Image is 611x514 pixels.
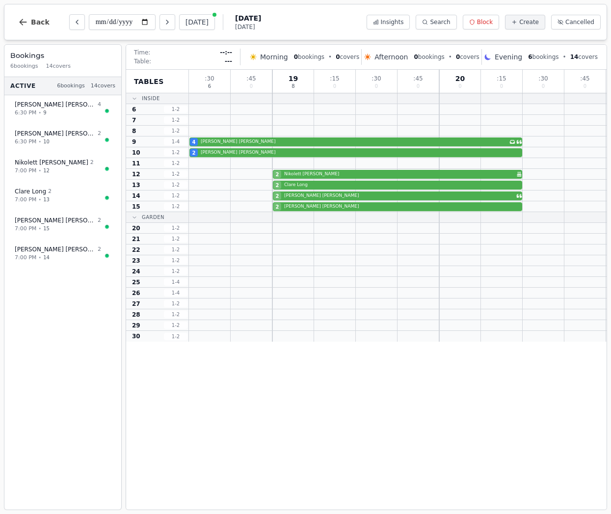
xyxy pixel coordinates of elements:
[580,76,589,81] span: : 45
[15,138,36,146] span: 6:30 PM
[456,53,479,61] span: covers
[284,192,514,199] span: [PERSON_NAME] [PERSON_NAME]
[132,246,140,254] span: 22
[8,95,117,122] button: [PERSON_NAME] [PERSON_NAME]46:30 PM•9
[43,167,50,174] span: 12
[90,159,94,167] span: 2
[8,124,117,151] button: [PERSON_NAME] [PERSON_NAME]26:30 PM•10
[43,254,50,261] span: 14
[164,127,187,135] span: 1 - 2
[132,203,140,211] span: 15
[164,138,187,145] span: 1 - 4
[132,149,140,157] span: 10
[225,57,232,65] span: ---
[10,82,36,90] span: Active
[584,84,586,89] span: 0
[98,245,101,254] span: 2
[430,18,450,26] span: Search
[497,76,506,81] span: : 15
[43,196,50,203] span: 13
[455,75,465,82] span: 20
[292,84,294,89] span: 8
[235,13,261,23] span: [DATE]
[164,300,187,307] span: 1 - 2
[413,76,423,81] span: : 45
[164,246,187,253] span: 1 - 2
[134,49,150,56] span: Time:
[38,167,41,174] span: •
[10,51,115,60] h3: Bookings
[164,181,187,189] span: 1 - 2
[15,159,88,166] span: Nikolett [PERSON_NAME]
[449,53,452,61] span: •
[69,14,85,30] button: Previous day
[132,138,136,146] span: 9
[284,182,522,189] span: Clare Long
[505,15,545,29] button: Create
[417,84,420,89] span: 0
[98,216,101,225] span: 2
[330,76,339,81] span: : 15
[416,15,456,29] button: Search
[164,192,187,199] span: 1 - 2
[276,182,279,189] span: 2
[38,225,41,232] span: •
[132,116,136,124] span: 7
[15,216,96,224] span: [PERSON_NAME] [PERSON_NAME]
[495,52,522,62] span: Evening
[132,160,140,167] span: 11
[235,23,261,31] span: [DATE]
[15,130,96,137] span: [PERSON_NAME] [PERSON_NAME]
[132,322,140,329] span: 29
[208,84,211,89] span: 6
[159,14,175,30] button: Next day
[381,18,404,26] span: Insights
[516,193,522,199] svg: Customer message
[134,77,164,86] span: Tables
[91,82,115,90] span: 14 covers
[15,254,36,262] span: 7:00 PM
[132,192,140,200] span: 14
[260,52,288,62] span: Morning
[164,235,187,243] span: 1 - 2
[15,188,46,195] span: Clare Long
[538,76,548,81] span: : 30
[132,300,140,308] span: 27
[164,149,187,156] span: 1 - 2
[164,289,187,297] span: 1 - 4
[142,95,160,102] span: Inside
[8,240,117,267] button: [PERSON_NAME] [PERSON_NAME]27:00 PM•14
[57,82,85,90] span: 6 bookings
[164,160,187,167] span: 1 - 2
[38,109,41,116] span: •
[164,322,187,329] span: 1 - 2
[43,109,46,116] span: 9
[328,53,332,61] span: •
[201,138,507,145] span: [PERSON_NAME] [PERSON_NAME]
[551,15,601,29] button: Cancelled
[164,268,187,275] span: 1 - 2
[132,181,140,189] span: 13
[201,149,522,156] span: [PERSON_NAME] [PERSON_NAME]
[246,76,256,81] span: : 45
[38,138,41,145] span: •
[132,235,140,243] span: 21
[179,14,215,30] button: [DATE]
[563,53,566,61] span: •
[164,116,187,124] span: 1 - 2
[132,332,140,340] span: 30
[516,139,522,145] svg: Customer message
[192,149,196,157] span: 2
[333,84,336,89] span: 0
[132,106,136,113] span: 6
[528,53,558,61] span: bookings
[8,153,117,180] button: Nikolett [PERSON_NAME]27:00 PM•12
[220,49,232,56] span: --:--
[8,182,117,209] button: Clare Long27:00 PM•13
[15,167,36,175] span: 7:00 PM
[374,52,408,62] span: Afternoon
[456,54,460,60] span: 0
[8,211,117,238] button: [PERSON_NAME] [PERSON_NAME]27:00 PM•15
[372,76,381,81] span: : 30
[132,257,140,265] span: 23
